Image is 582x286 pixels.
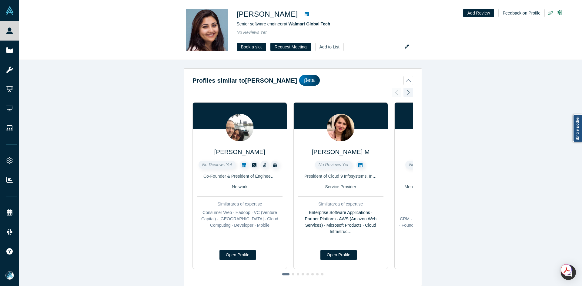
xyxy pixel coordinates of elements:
span: No Reviews Yet [319,162,349,167]
span: No Reviews Yet [237,30,267,35]
h1: [PERSON_NAME] [237,9,298,20]
a: Book a slot [237,43,266,51]
img: Alchemist Vault Logo [5,6,14,15]
img: Ankita Banerjee's Profile Image [186,9,228,51]
button: Feedback on Profile [498,9,545,17]
button: Request Meeting [270,43,311,51]
div: Enterprise Software Applications · Partner Platform · AWS (Amazon Web Services) · Microsoft Produ... [298,209,383,235]
div: Similar area of expertise [399,207,484,214]
a: [PERSON_NAME] M [312,149,370,155]
span: No Reviews Yet [202,162,232,167]
button: Add Review [463,9,494,17]
div: βeta [299,75,319,86]
span: No Reviews Yet [409,162,439,167]
div: Mentor · Service Provider · Freelancer / Consultant · Lecturer [399,184,484,196]
img: Mia Scott's Account [5,271,14,280]
span: President of Cloud 9 Infosystems, Inc, WBE/MBE, Board member WECAN, Microsoft Gold Cloud Partner [304,174,501,179]
button: Profiles similar to[PERSON_NAME]βeta [192,75,413,86]
a: Walmart Global Tech [289,21,330,26]
a: Open Profile [320,250,357,260]
h2: Profiles similar to [PERSON_NAME] [192,76,297,85]
button: Add to List [315,43,344,51]
div: Service Provider [298,184,383,190]
img: John Beatty's Profile Image [226,114,253,141]
a: [PERSON_NAME] [214,149,265,155]
div: Similar area of expertise [197,201,283,207]
span: Senior software engineer at [237,21,330,26]
span: Consumer Web · Hadoop · VC (Venture Capital) · [GEOGRAPHIC_DATA] · Cloud Computing · Developer · ... [201,210,278,228]
a: Open Profile [219,250,256,260]
span: Co-Founder & President of Engineering [203,174,278,179]
a: Report a bug! [573,114,582,142]
span: CRM · Data Science · Digital Transformation · Founders · Data Engineering · ETL (Extract, Transfo... [399,216,484,234]
div: Network [197,184,283,190]
img: Sonal M's Profile Image [327,114,354,141]
div: Similar area of expertise [298,201,383,207]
